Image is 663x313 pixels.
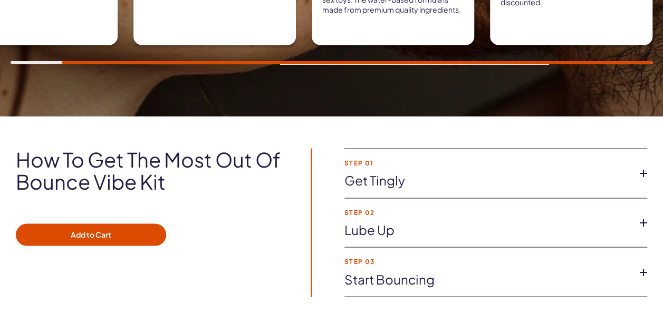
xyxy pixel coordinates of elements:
strong: Step 01 [344,159,630,166]
strong: Step 02 [344,209,630,216]
strong: Step 03 [344,258,630,265]
button: Add to Cart [16,223,166,246]
a: Get tingly [344,171,630,189]
a: Lube up [344,221,630,239]
h2: How to get the most out of Bounce Vibe Kit [16,148,281,192]
a: Start bouncing [344,270,630,288]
